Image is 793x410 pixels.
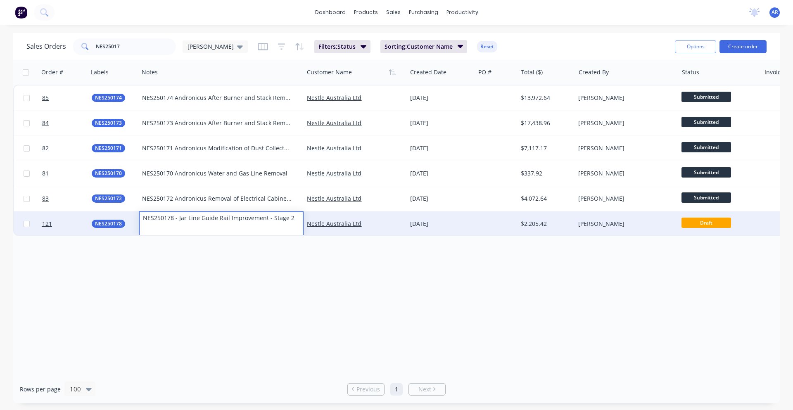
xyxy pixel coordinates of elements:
[95,94,122,102] span: NES250174
[521,169,569,178] div: $337.92
[410,68,446,76] div: Created Date
[92,94,125,102] button: NES250174
[442,6,482,19] div: productivity
[42,119,49,127] span: 84
[96,38,176,55] input: Search...
[142,194,292,203] div: NES250172 Andronicus Removal of Electrical Cabinets and Batching Controls
[410,194,472,203] div: [DATE]
[314,40,370,53] button: Filters:Status
[579,68,609,76] div: Created By
[681,192,731,203] span: Submitted
[42,169,49,178] span: 81
[42,111,92,135] a: 84
[42,136,92,161] a: 82
[578,169,670,178] div: [PERSON_NAME]
[307,220,361,228] a: Nestle Australia Ltd
[521,94,569,102] div: $13,972.64
[318,43,356,51] span: Filters: Status
[92,144,125,152] button: NES250171
[681,92,731,102] span: Submitted
[95,169,122,178] span: NES250170
[521,144,569,152] div: $7,117.17
[405,6,442,19] div: purchasing
[307,68,352,76] div: Customer Name
[142,169,292,178] div: NES250170 Andronicus Water and Gas Line Removal
[681,167,731,178] span: Submitted
[142,94,292,102] div: NES250174 Andronicus After Burner and Stack Removal Option 2
[410,220,472,228] div: [DATE]
[719,40,767,53] button: Create order
[350,6,382,19] div: products
[348,385,384,393] a: Previous page
[681,142,731,152] span: Submitted
[42,211,92,236] a: 121
[675,40,716,53] button: Options
[344,383,449,396] ul: Pagination
[140,212,303,224] div: NES250178 - Jar Line Guide Rail Improvement - Stage 2
[477,41,497,52] button: Reset
[578,94,670,102] div: [PERSON_NAME]
[91,68,109,76] div: Labels
[681,117,731,127] span: Submitted
[385,43,453,51] span: Sorting: Customer Name
[311,6,350,19] a: dashboard
[42,94,49,102] span: 85
[390,383,403,396] a: Page 1 is your current page
[307,94,361,102] a: Nestle Australia Ltd
[478,68,491,76] div: PO #
[42,144,49,152] span: 82
[42,85,92,110] a: 85
[578,220,670,228] div: [PERSON_NAME]
[15,6,27,19] img: Factory
[521,119,569,127] div: $17,438.96
[410,144,472,152] div: [DATE]
[410,169,472,178] div: [DATE]
[188,42,234,51] span: [PERSON_NAME]
[382,6,405,19] div: sales
[772,9,778,16] span: AR
[521,68,543,76] div: Total ($)
[578,119,670,127] div: [PERSON_NAME]
[521,220,569,228] div: $2,205.42
[142,68,158,76] div: Notes
[92,169,125,178] button: NES250170
[95,144,122,152] span: NES250171
[307,144,361,152] a: Nestle Australia Ltd
[20,385,61,393] span: Rows per page
[95,194,122,203] span: NES250172
[410,94,472,102] div: [DATE]
[682,68,699,76] div: Status
[681,218,731,228] span: Draft
[410,119,472,127] div: [DATE]
[307,119,361,127] a: Nestle Australia Ltd
[92,194,125,203] button: NES250172
[26,43,66,50] h1: Sales Orders
[41,68,63,76] div: Order #
[521,194,569,203] div: $4,072.64
[578,194,670,203] div: [PERSON_NAME]
[95,220,122,228] span: NES250178
[578,144,670,152] div: [PERSON_NAME]
[307,194,361,202] a: Nestle Australia Ltd
[142,119,292,127] div: NES250173 Andronicus After Burner and Stack Removal Option 1
[92,119,125,127] button: NES250173
[42,220,52,228] span: 121
[356,385,380,393] span: Previous
[307,169,361,177] a: Nestle Australia Ltd
[409,385,445,393] a: Next page
[380,40,468,53] button: Sorting:Customer Name
[142,144,292,152] div: NES250171 Andronicus Modification of Dust Collector Line
[95,119,122,127] span: NES250173
[92,220,125,228] button: NES250178
[42,161,92,186] a: 81
[42,194,49,203] span: 83
[42,186,92,211] a: 83
[418,385,431,393] span: Next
